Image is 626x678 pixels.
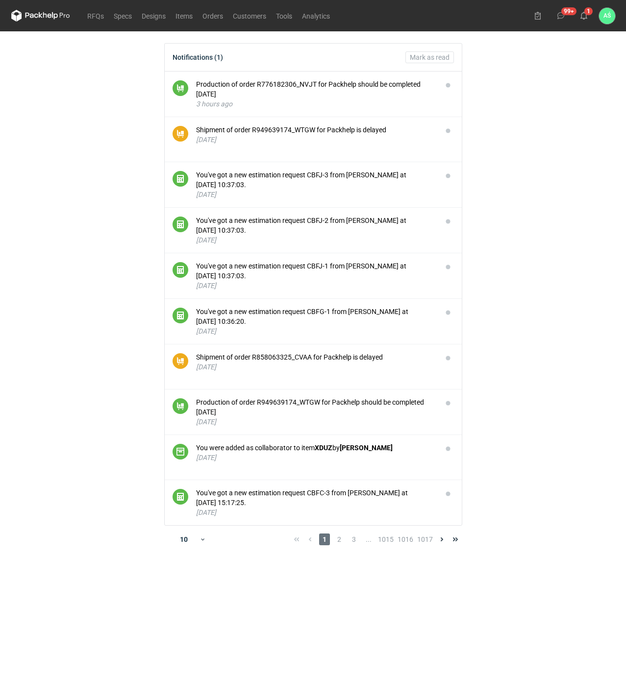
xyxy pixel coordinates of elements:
div: 3 hours ago [196,99,434,109]
button: Shipment of order R949639174_WTGW for Packhelp is delayed[DATE] [196,125,434,145]
div: [DATE] [196,135,434,145]
div: [DATE] [196,362,434,372]
div: Shipment of order R949639174_WTGW for Packhelp is delayed [196,125,434,135]
div: You've got a new estimation request CBFJ-1 from [PERSON_NAME] at [DATE] 10:37:03. [196,261,434,281]
button: AŚ [599,8,615,24]
span: 1017 [417,533,433,545]
div: You've got a new estimation request CBFC-3 from [PERSON_NAME] at [DATE] 15:17:25. [196,488,434,508]
a: Orders [198,10,228,22]
div: Production of order R949639174_WTGW for Packhelp should be completed [DATE] [196,397,434,417]
a: RFQs [82,10,109,22]
span: 1016 [398,533,413,545]
div: Shipment of order R858063325_CVAA for Packhelp is delayed [196,352,434,362]
a: Tools [271,10,297,22]
span: Mark as read [410,54,450,61]
button: You've got a new estimation request CBFG-1 from [PERSON_NAME] at [DATE] 10:36:20.[DATE] [196,307,434,336]
div: You were added as collaborator to item by [196,443,434,453]
div: You've got a new estimation request CBFG-1 from [PERSON_NAME] at [DATE] 10:36:20. [196,307,434,326]
span: 3 [349,533,359,545]
button: Production of order R776182306_NVJT for Packhelp should be completed [DATE]3 hours ago [196,79,434,109]
strong: XDUZ [315,444,332,452]
button: 99+ [553,8,569,24]
button: You've got a new estimation request CBFJ-1 from [PERSON_NAME] at [DATE] 10:37:03.[DATE] [196,261,434,291]
svg: Packhelp Pro [11,10,70,22]
button: You've got a new estimation request CBFC-3 from [PERSON_NAME] at [DATE] 15:17:25.[DATE] [196,488,434,517]
span: ... [363,533,374,545]
div: [DATE] [196,326,434,336]
div: Notifications (1) [173,53,223,61]
div: Adrian Świerżewski [599,8,615,24]
a: Items [171,10,198,22]
span: 1 [319,533,330,545]
button: You've got a new estimation request CBFJ-3 from [PERSON_NAME] at [DATE] 10:37:03.[DATE] [196,170,434,199]
div: You've got a new estimation request CBFJ-3 from [PERSON_NAME] at [DATE] 10:37:03. [196,170,434,190]
span: 1015 [378,533,394,545]
div: You've got a new estimation request CBFJ-2 from [PERSON_NAME] at [DATE] 10:37:03. [196,216,434,235]
button: Production of order R949639174_WTGW for Packhelp should be completed [DATE][DATE] [196,397,434,427]
a: Designs [137,10,171,22]
div: [DATE] [196,453,434,462]
div: [DATE] [196,235,434,245]
a: Analytics [297,10,335,22]
button: You've got a new estimation request CBFJ-2 from [PERSON_NAME] at [DATE] 10:37:03.[DATE] [196,216,434,245]
a: Specs [109,10,137,22]
span: 2 [334,533,345,545]
a: Customers [228,10,271,22]
div: [DATE] [196,281,434,291]
button: 1 [576,8,592,24]
div: Production of order R776182306_NVJT for Packhelp should be completed [DATE] [196,79,434,99]
div: 10 [168,533,200,546]
div: [DATE] [196,190,434,199]
strong: [PERSON_NAME] [340,444,393,452]
button: Shipment of order R858063325_CVAA for Packhelp is delayed[DATE] [196,352,434,372]
div: [DATE] [196,508,434,517]
button: Mark as read [405,51,454,63]
button: You were added as collaborator to itemXDUZby[PERSON_NAME][DATE] [196,443,434,462]
div: [DATE] [196,417,434,427]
